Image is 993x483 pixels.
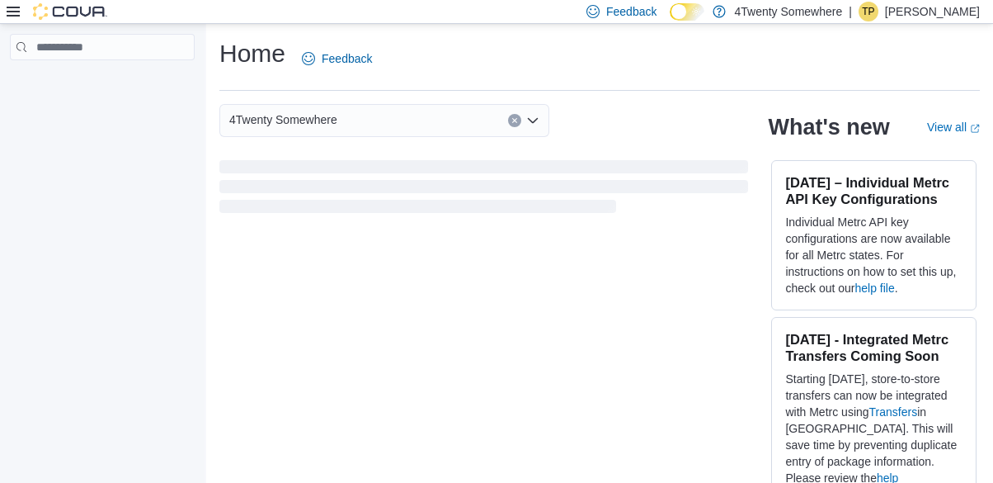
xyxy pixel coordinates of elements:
[526,114,539,127] button: Open list of options
[927,121,980,134] a: View allExternal link
[785,331,962,364] h3: [DATE] - Integrated Metrc Transfers Coming Soon
[670,3,704,21] input: Dark Mode
[322,50,372,67] span: Feedback
[785,214,962,296] p: Individual Metrc API key configurations are now available for all Metrc states. For instructions ...
[854,282,894,295] a: help file
[10,64,195,103] nav: Complex example
[768,114,889,140] h2: What's new
[508,114,521,127] button: Clear input
[229,110,337,130] span: 4Twenty Somewhere
[734,2,842,21] p: 4Twenty Somewhere
[885,2,980,21] p: [PERSON_NAME]
[849,2,852,21] p: |
[862,2,874,21] span: TP
[33,3,107,20] img: Cova
[785,174,962,207] h3: [DATE] – Individual Metrc API Key Configurations
[859,2,878,21] div: Tyler Pallotta
[295,42,379,75] a: Feedback
[219,163,748,216] span: Loading
[219,37,285,70] h1: Home
[869,405,918,419] a: Transfers
[606,3,657,20] span: Feedback
[970,124,980,134] svg: External link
